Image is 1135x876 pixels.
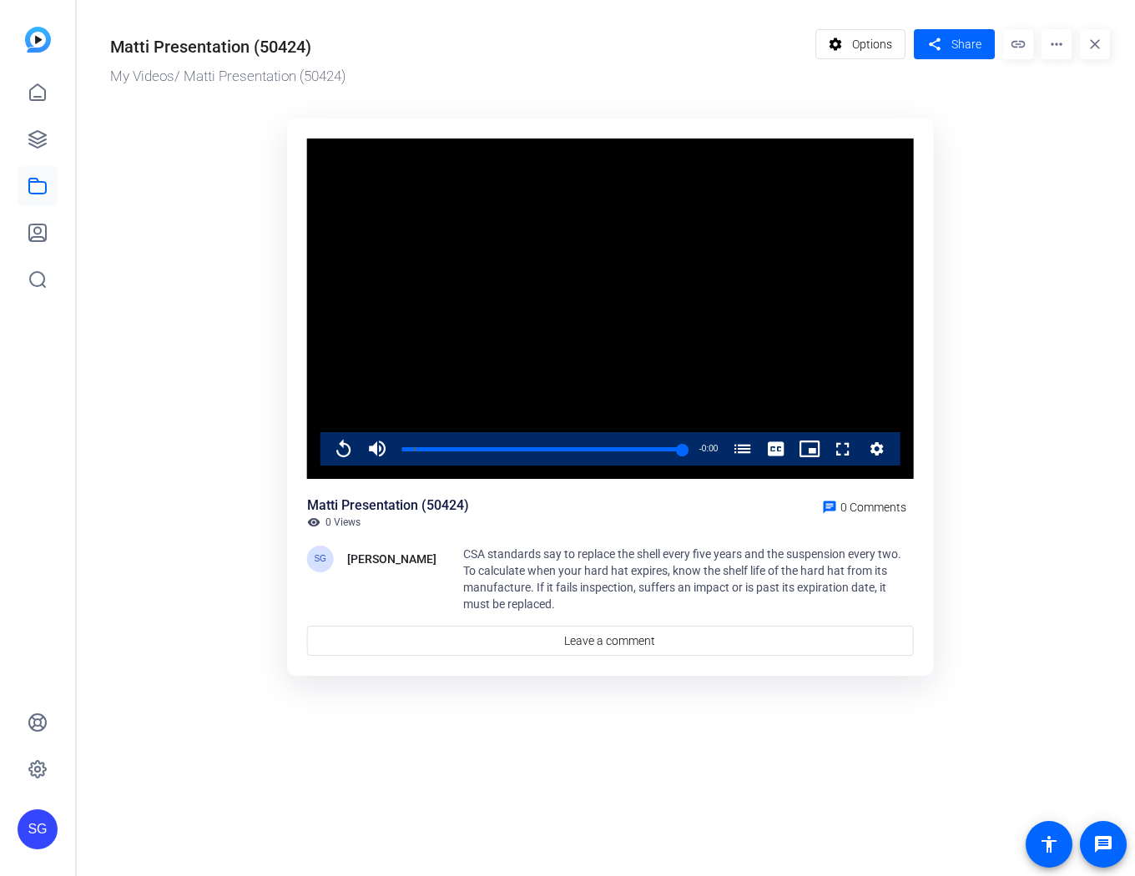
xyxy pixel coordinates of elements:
[110,66,807,88] div: / Matti Presentation (50424)
[402,447,683,451] div: Progress Bar
[347,549,436,569] div: [PERSON_NAME]
[840,501,906,514] span: 0 Comments
[852,28,892,60] span: Options
[307,496,469,516] div: Matti Presentation (50424)
[25,27,51,53] img: blue-gradient.svg
[1042,29,1072,59] mat-icon: more_horiz
[307,138,914,480] div: Video Player
[327,432,361,466] button: Replay
[702,444,718,453] span: 0:00
[307,546,334,572] div: SG
[1039,834,1059,854] mat-icon: accessibility
[914,29,995,59] button: Share
[325,516,361,529] span: 0 Views
[699,444,702,453] span: -
[18,809,58,849] div: SG
[924,33,945,56] mat-icon: share
[1093,834,1113,854] mat-icon: message
[110,68,174,84] a: My Videos
[826,432,860,466] button: Fullscreen
[1003,29,1033,59] mat-icon: link
[564,632,655,650] span: Leave a comment
[361,432,394,466] button: Mute
[815,29,906,59] button: Options
[815,496,913,516] a: 0 Comments
[951,36,981,53] span: Share
[825,28,846,60] mat-icon: settings
[793,432,826,466] button: Picture-in-Picture
[726,432,759,466] button: Chapters
[822,500,837,515] mat-icon: chat
[307,626,914,656] a: Leave a comment
[307,516,320,529] mat-icon: visibility
[463,547,901,611] span: CSA standards say to replace the shell every five years and the suspension every two. To calculat...
[110,34,311,59] div: Matti Presentation (50424)
[1080,29,1110,59] mat-icon: close
[759,432,793,466] button: Captions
